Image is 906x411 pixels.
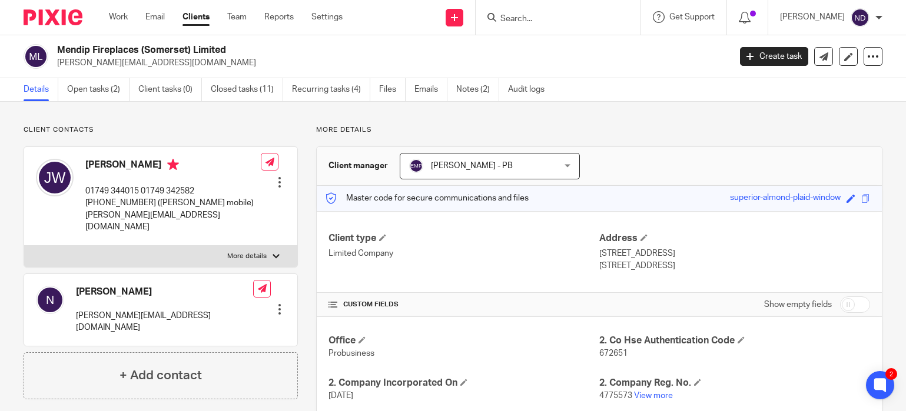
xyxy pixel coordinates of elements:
[599,392,632,400] span: 4775573
[730,192,841,205] div: superior-almond-plaid-window
[326,192,529,204] p: Master code for secure communications and files
[211,78,283,101] a: Closed tasks (11)
[599,349,628,357] span: 672651
[36,286,64,314] img: svg%3E
[85,159,261,173] h4: [PERSON_NAME]
[508,78,553,101] a: Audit logs
[76,286,253,298] h4: [PERSON_NAME]
[328,300,599,309] h4: CUSTOM FIELDS
[328,232,599,245] h4: Client type
[740,47,808,66] a: Create task
[109,11,128,23] a: Work
[599,377,870,389] h4: 2. Company Reg. No.
[431,162,513,170] span: [PERSON_NAME] - PB
[57,57,722,69] p: [PERSON_NAME][EMAIL_ADDRESS][DOMAIN_NAME]
[328,377,599,389] h4: 2. Company Incorporated On
[24,44,48,69] img: svg%3E
[328,248,599,259] p: Limited Company
[634,392,673,400] a: View more
[328,160,388,172] h3: Client manager
[167,159,179,171] i: Primary
[316,125,882,135] p: More details
[851,8,870,27] img: svg%3E
[599,335,870,347] h4: 2. Co Hse Authentication Code
[227,252,267,261] p: More details
[36,159,74,196] img: svg%3E
[227,11,247,23] a: Team
[599,248,870,259] p: [STREET_ADDRESS]
[409,159,423,173] img: svg%3E
[67,78,130,101] a: Open tasks (2)
[120,366,202,385] h4: + Add contact
[328,392,353,400] span: [DATE]
[182,11,210,23] a: Clients
[24,78,58,101] a: Details
[24,125,298,135] p: Client contacts
[138,78,202,101] a: Client tasks (0)
[24,9,82,25] img: Pixie
[328,349,374,357] span: Probusiness
[669,13,715,21] span: Get Support
[57,44,589,56] h2: Mendip Fireplaces (Somerset) Limited
[780,11,845,23] p: [PERSON_NAME]
[292,78,370,101] a: Recurring tasks (4)
[328,335,599,347] h4: Office
[311,11,343,23] a: Settings
[456,78,499,101] a: Notes (2)
[85,209,261,233] p: [PERSON_NAME][EMAIL_ADDRESS][DOMAIN_NAME]
[76,310,253,334] p: [PERSON_NAME][EMAIL_ADDRESS][DOMAIN_NAME]
[499,14,605,25] input: Search
[379,78,406,101] a: Files
[885,368,897,380] div: 2
[85,185,261,209] p: 01749 344015 01749 342582 [PHONE_NUMBER] ([PERSON_NAME] mobile)
[599,232,870,245] h4: Address
[764,299,832,310] label: Show empty fields
[145,11,165,23] a: Email
[414,78,447,101] a: Emails
[264,11,294,23] a: Reports
[599,260,870,272] p: [STREET_ADDRESS]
